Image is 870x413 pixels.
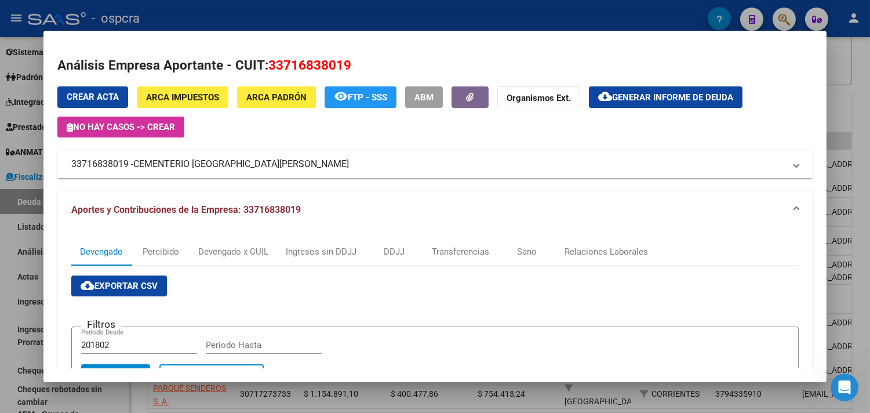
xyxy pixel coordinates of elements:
[137,86,228,108] button: ARCA Impuestos
[81,278,94,292] mat-icon: cloud_download
[246,92,307,103] span: ARCA Padrón
[57,56,813,75] h2: Análisis Empresa Aportante - CUIT:
[414,92,434,103] span: ABM
[57,86,128,108] button: Crear Acta
[565,245,648,258] div: Relaciones Laborales
[325,86,396,108] button: FTP - SSS
[432,245,489,258] div: Transferencias
[198,245,268,258] div: Devengado x CUIL
[71,204,301,215] span: Aportes y Contribuciones de la Empresa: 33716838019
[146,92,219,103] span: ARCA Impuestos
[81,364,150,387] button: Buscar
[71,157,785,171] mat-panel-title: 33716838019 -
[81,281,158,291] span: Exportar CSV
[497,86,580,108] button: Organismos Ext.
[517,245,537,258] div: Sano
[589,86,742,108] button: Generar informe de deuda
[405,86,443,108] button: ABM
[80,245,123,258] div: Devengado
[159,364,264,387] button: Borrar Filtros
[143,245,179,258] div: Percibido
[67,122,175,132] span: No hay casos -> Crear
[67,92,119,102] span: Crear Acta
[57,150,813,178] mat-expansion-panel-header: 33716838019 -CEMENTERIO [GEOGRAPHIC_DATA][PERSON_NAME]
[598,89,612,103] mat-icon: cloud_download
[507,93,571,103] strong: Organismos Ext.
[71,276,167,296] button: Exportar CSV
[57,191,813,229] mat-expansion-panel-header: Aportes y Contribuciones de la Empresa: 33716838019
[57,117,184,137] button: No hay casos -> Crear
[831,374,858,401] iframe: Intercom live chat
[286,245,356,258] div: Ingresos sin DDJJ
[334,89,348,103] mat-icon: remove_red_eye
[384,245,405,258] div: DDJJ
[81,318,121,331] h3: Filtros
[268,57,351,73] span: 33716838019
[133,157,349,171] span: CEMENTERIO [GEOGRAPHIC_DATA][PERSON_NAME]
[348,92,387,103] span: FTP - SSS
[612,92,733,103] span: Generar informe de deuda
[237,86,316,108] button: ARCA Padrón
